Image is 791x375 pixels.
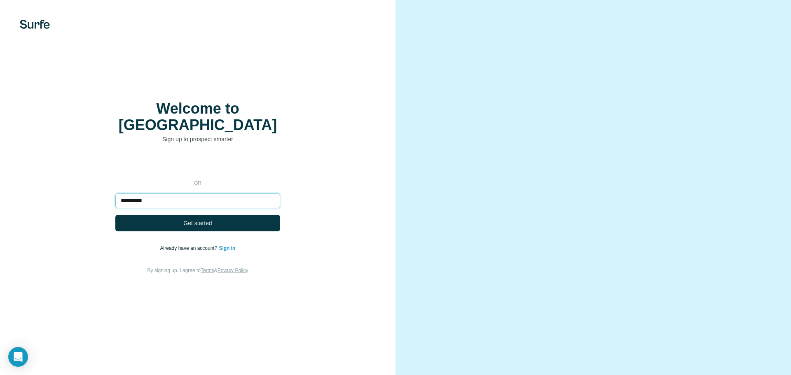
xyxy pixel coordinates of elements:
div: Open Intercom Messenger [8,347,28,367]
iframe: Schaltfläche „Über Google anmelden“ [111,156,284,174]
a: Sign in [219,245,235,251]
a: Privacy Policy [218,268,248,273]
span: Already have an account? [160,245,219,251]
p: Sign up to prospect smarter [115,135,280,143]
button: Get started [115,215,280,231]
p: or [185,179,211,187]
span: By signing up, I agree to & [147,268,248,273]
span: Get started [183,219,212,227]
img: Surfe's logo [20,20,50,29]
h1: Welcome to [GEOGRAPHIC_DATA] [115,100,280,133]
a: Terms [201,268,214,273]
